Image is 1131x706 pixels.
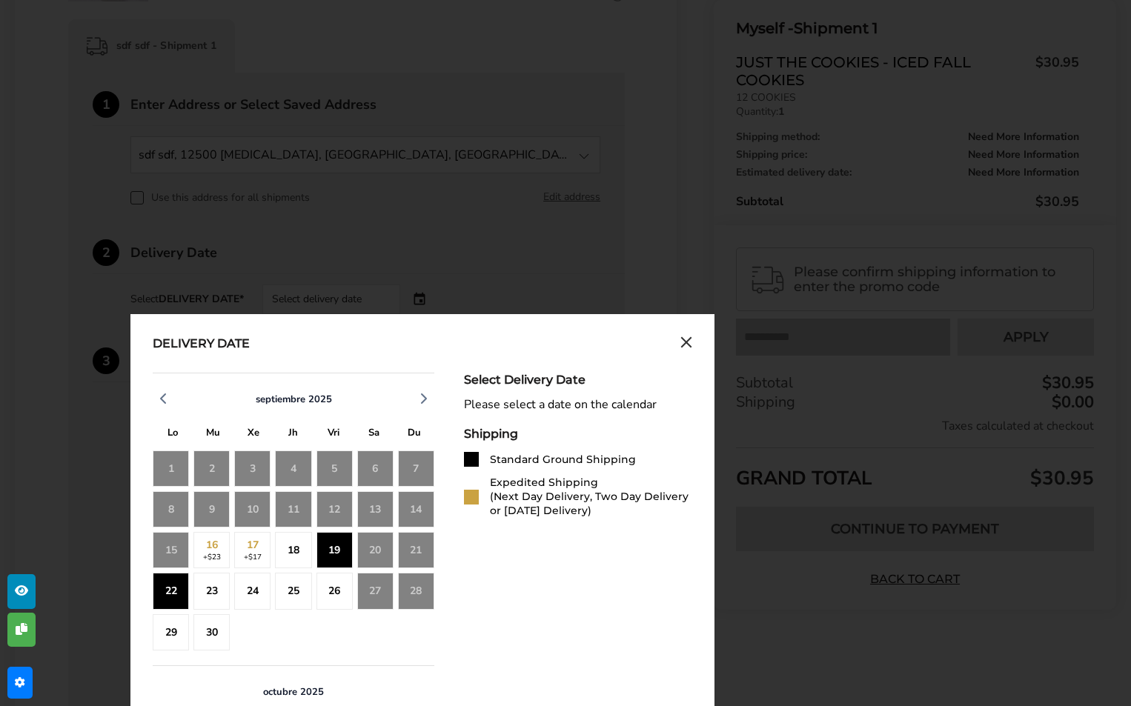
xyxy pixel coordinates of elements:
[193,423,233,446] div: M
[250,393,338,406] button: septiembre 2025
[464,398,692,412] div: Please select a date on the calendar
[233,423,273,446] div: X
[490,453,636,467] div: Standard Ground Shipping
[354,423,394,446] div: S
[153,423,193,446] div: L
[257,685,330,699] button: octubre 2025
[314,423,354,446] div: V
[256,393,332,406] span: septiembre 2025
[263,685,324,699] span: octubre 2025
[490,476,692,518] div: Expedited Shipping (Next Day Delivery, Two Day Delivery or [DATE] Delivery)
[394,423,434,446] div: D
[680,336,692,353] button: Close calendar
[464,427,692,441] div: Shipping
[153,336,250,353] div: Delivery Date
[273,423,314,446] div: J
[464,373,692,387] div: Select Delivery Date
